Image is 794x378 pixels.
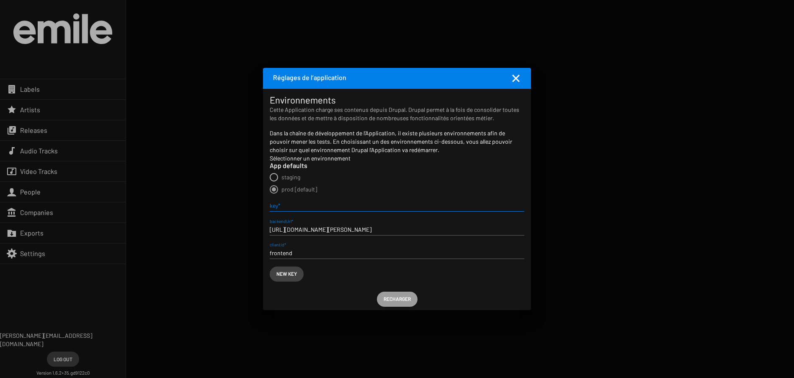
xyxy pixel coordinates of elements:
button: Recharger [377,292,418,307]
span: Recharger [384,291,411,306]
input: clientId [270,250,524,256]
input: backendUrl [270,226,524,233]
p: Dans la chaîne de développement de l’Application, il existe plusieurs environnements afin de pouv... [270,129,524,154]
span: prod [default] [281,186,317,193]
button: Fermer la fenêtre [511,73,521,83]
h3: App defaults [270,161,524,171]
button: New Key [270,267,304,282]
mat-radio-group: Sélectionner un environnement par défaut [270,171,524,195]
mat-card-subtitle: Cette Application charge ses contenus depuis Drupal. Drupal permet à la fois de consolider toutes... [270,106,524,122]
label: Sélectionner un environnement [270,154,351,163]
span: New Key [276,266,297,281]
mat-card-title: Environnements [270,96,524,104]
h3: Réglages de l’application [273,72,346,83]
span: staging [281,173,300,181]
